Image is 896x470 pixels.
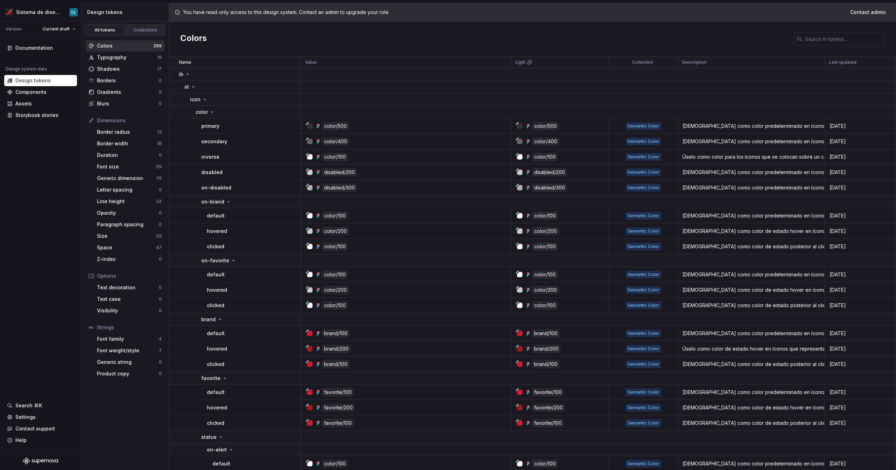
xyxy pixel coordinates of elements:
[71,9,76,15] div: CL
[15,414,36,421] div: Settings
[94,345,164,356] a: Font weight/style7
[678,212,824,219] div: [DEMOGRAPHIC_DATA] como color predeterminado en íconos que se colocan sobre fondos de color brand...
[678,286,824,293] div: [DEMOGRAPHIC_DATA] como color de estado hover en íconos que se colocan sobre fondos de color favo...
[97,336,159,343] div: Font family
[532,138,559,145] div: color/400
[159,152,162,158] div: 0
[157,129,162,135] div: 13
[97,359,159,366] div: Generic string
[212,460,230,467] p: default
[97,117,162,124] div: Dimensions
[159,256,162,262] div: 0
[846,6,890,19] a: Contact admin
[159,359,162,365] div: 0
[678,243,824,250] div: [DEMOGRAPHIC_DATA] como color de estado posterior al clic en íconos que se colocan sobre fondos d...
[159,89,162,95] div: 0
[825,169,895,176] div: [DATE]
[678,420,824,427] div: [DEMOGRAPHIC_DATA] como color de estado posterior al clic en íconos que se han marcado como favor...
[678,345,824,352] div: Úselo como color de estado hover en íconos que representan el color de la marca.
[825,420,895,427] div: [DATE]
[128,27,163,33] div: Collections
[532,460,558,468] div: color/100
[532,153,558,161] div: color/100
[94,242,164,253] a: Space47
[207,420,224,427] p: clicked
[322,360,349,368] div: brand/100
[157,55,162,60] div: 19
[532,271,558,278] div: color/100
[157,66,162,72] div: 17
[207,345,227,352] p: hovered
[682,60,706,65] p: Description
[626,169,661,176] div: Semantic Color
[201,169,223,176] p: disabled
[97,140,157,147] div: Border width
[157,141,162,146] div: 18
[825,243,895,250] div: [DATE]
[97,272,162,279] div: Options
[322,184,357,192] div: disabled/300
[86,52,164,63] a: Typography19
[322,138,349,145] div: color/400
[4,110,77,121] a: Storybook stories
[825,404,895,411] div: [DATE]
[825,228,895,235] div: [DATE]
[159,210,162,216] div: 0
[678,389,824,396] div: [DEMOGRAPHIC_DATA] como color predeterminado en íconos que se han marcado como favoritos (este co...
[6,26,22,32] div: Version
[156,175,162,181] div: 76
[94,138,164,149] a: Border width18
[15,425,55,432] div: Contact support
[4,435,77,446] button: Help
[97,209,159,216] div: Opacity
[86,98,164,109] a: Blurs0
[322,419,353,427] div: favorite/100
[678,302,824,309] div: [DEMOGRAPHIC_DATA] como color de estado posterior al clic en íconos que se colocan sobre fondos d...
[322,122,349,130] div: color/500
[626,345,661,352] div: Semantic Color
[153,43,162,49] div: 299
[532,388,563,396] div: favorite/100
[802,33,885,45] input: Search in tokens...
[97,370,159,377] div: Product copy
[94,196,164,207] a: Line height24
[190,96,201,103] p: icon
[678,460,824,467] div: [DEMOGRAPHIC_DATA] como color predeterminado en íconos que se colocan sobre fondos de color alert...
[156,164,162,170] div: 29
[97,42,153,49] div: Colors
[322,153,348,161] div: color/100
[322,404,355,412] div: favorite/200
[322,286,349,294] div: color/200
[86,63,164,75] a: Shadows17
[678,271,824,278] div: [DEMOGRAPHIC_DATA] como color predeterminado en íconos que se colocan sobre fondos de color favor...
[207,404,227,411] p: hovered
[97,284,159,291] div: Text decoration
[825,389,895,396] div: [DATE]
[532,330,559,337] div: brand/100
[156,199,162,204] div: 24
[94,219,164,230] a: Paragraph spacing0
[322,460,348,468] div: color/100
[183,9,390,16] p: You have read-only access to this design system. Contact an admin to upgrade your role.
[322,168,357,176] div: disabled/200
[322,227,349,235] div: color/200
[207,446,227,453] p: on-alert
[850,9,886,16] span: Contact admin
[15,77,51,84] div: Design tokens
[626,330,661,337] div: Semantic Color
[825,184,895,191] div: [DATE]
[97,175,156,182] div: Generic dimension
[207,286,227,293] p: hovered
[532,345,560,353] div: brand/200
[97,186,159,193] div: Letter spacing
[207,228,227,235] p: hovered
[156,233,162,239] div: 29
[180,33,207,45] h2: Colors
[94,333,164,345] a: Font family4
[825,123,895,130] div: [DATE]
[6,66,47,72] div: Design system data
[207,271,225,278] p: default
[159,348,162,353] div: 7
[4,412,77,423] a: Settings
[86,75,164,86] a: Borders0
